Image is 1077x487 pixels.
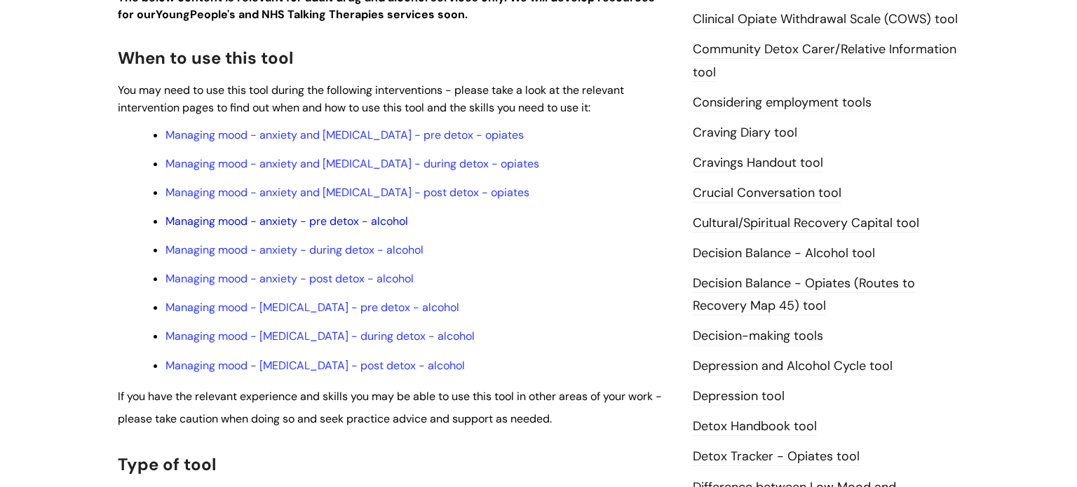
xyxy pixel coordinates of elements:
a: Managing mood - anxiety - post detox - alcohol [165,271,414,286]
a: Detox Tracker - Opiates tool [693,448,860,466]
span: If you have the relevant experience and skills you may be able to use this tool in other areas of... [118,389,662,426]
a: Managing mood - [MEDICAL_DATA] - post detox - alcohol [165,358,465,373]
a: Managing mood - anxiety - pre detox - alcohol [165,214,408,228]
span: Type of tool [118,453,216,475]
a: Craving Diary tool [693,124,797,142]
span: When to use this tool [118,47,293,69]
a: Cultural/Spiritual Recovery Capital tool [693,214,919,233]
a: Depression tool [693,387,785,406]
a: Managing mood - [MEDICAL_DATA] - during detox - alcohol [165,329,475,343]
a: Decision Balance - Alcohol tool [693,245,875,263]
a: Managing mood - anxiety and [MEDICAL_DATA] - during detox - opiates [165,156,539,171]
a: Decision-making tools [693,327,823,345]
a: Community Detox Carer/Relative Information tool [693,41,956,81]
a: Managing mood - [MEDICAL_DATA] - pre detox - alcohol [165,300,459,315]
a: Clinical Opiate Withdrawal Scale (COWS) tool [693,11,958,29]
a: Managing mood - anxiety and [MEDICAL_DATA] - pre detox - opiates [165,128,524,142]
a: Crucial Conversation tool [693,184,841,203]
a: Cravings Handout tool [693,154,823,172]
a: Managing mood - anxiety - during detox - alcohol [165,242,424,257]
span: You may need to use this tool during the following interventions - please take a look at the rele... [118,83,624,115]
a: Decision Balance - Opiates (Routes to Recovery Map 45) tool [693,275,915,315]
a: Depression and Alcohol Cycle tool [693,357,893,376]
a: Managing mood - anxiety and [MEDICAL_DATA] - post detox - opiates [165,185,529,200]
a: Detox Handbook tool [693,418,817,436]
strong: Young [156,7,238,22]
a: Considering employment tools [693,94,872,112]
strong: People's [190,7,236,22]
